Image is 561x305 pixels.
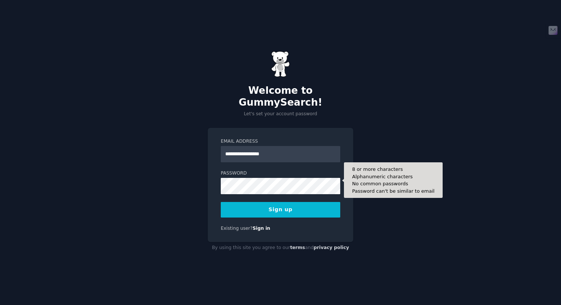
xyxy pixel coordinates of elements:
[314,245,349,250] a: privacy policy
[221,202,340,218] button: Sign up
[221,226,253,231] span: Existing user?
[290,245,305,250] a: terms
[253,226,270,231] a: Sign in
[208,111,353,117] p: Let's set your account password
[221,170,340,177] label: Password
[271,51,290,77] img: Gummy Bear
[208,242,353,254] div: By using this site you agree to our and
[208,85,353,108] h2: Welcome to GummySearch!
[221,138,340,145] label: Email Address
